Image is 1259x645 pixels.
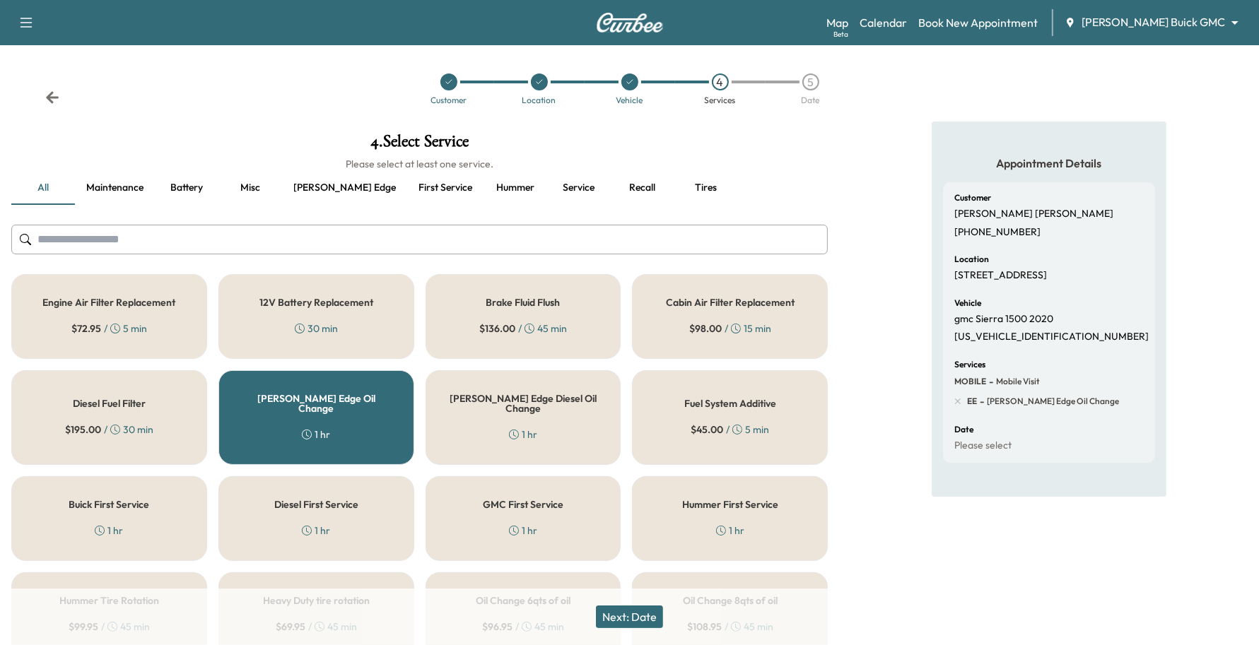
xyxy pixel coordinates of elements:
h5: Brake Fluid Flush [486,297,561,307]
div: Back [45,90,59,105]
a: Book New Appointment [918,14,1038,31]
span: $ 195.00 [65,422,101,437]
a: MapBeta [826,14,848,31]
p: [PERSON_NAME] [PERSON_NAME] [954,208,1113,220]
div: / 5 min [691,422,769,437]
h6: Services [954,360,985,369]
h5: Diesel Fuel Filter [73,398,146,408]
span: - [986,374,993,389]
h6: Location [954,255,989,264]
button: Recall [611,171,674,205]
h5: GMC First Service [483,499,563,509]
div: Beta [833,29,848,40]
button: Maintenance [75,171,155,205]
h6: Vehicle [954,299,981,307]
button: all [11,171,75,205]
button: Misc [218,171,282,205]
div: Date [802,96,820,105]
span: $ 98.00 [689,321,722,336]
h5: Cabin Air Filter Replacement [666,297,795,307]
a: Calendar [860,14,907,31]
h5: [PERSON_NAME] Edge Oil Change [242,393,391,413]
button: Next: Date [596,605,663,628]
div: Vehicle [616,96,643,105]
span: $ 72.95 [71,321,101,336]
div: 1 hr [509,427,537,442]
h5: Fuel System Additive [684,398,776,408]
button: Tires [674,171,738,205]
h5: [PERSON_NAME] Edge Diesel Oil Change [449,393,598,413]
div: Location [522,96,556,105]
button: Hummer [484,171,547,205]
h5: Appointment Details [943,155,1155,171]
h6: Please select at least one service. [11,157,828,171]
p: [PHONE_NUMBER] [954,226,1041,239]
h5: 12V Battery Replacement [259,297,373,307]
h6: Customer [954,194,991,202]
div: 5 [802,73,819,90]
p: [STREET_ADDRESS] [954,269,1047,282]
button: First service [407,171,484,205]
span: [PERSON_NAME] Buick GMC [1082,14,1225,30]
div: 30 min [295,321,338,336]
p: Please select [954,439,1012,452]
h5: Hummer First Service [682,499,778,509]
h1: 4 . Select Service [11,133,828,157]
div: 4 [712,73,729,90]
p: gmc Sierra 1500 2020 [954,313,1053,326]
div: 1 hr [95,523,123,538]
button: [PERSON_NAME] edge [282,171,407,205]
div: / 5 min [71,321,147,336]
span: EE [967,396,977,407]
h6: Date [954,425,973,434]
p: [US_VEHICLE_IDENTIFICATION_NUMBER] [954,331,1149,343]
span: $ 45.00 [691,422,723,437]
span: Mobile Visit [993,376,1040,387]
span: $ 136.00 [479,321,515,336]
div: 1 hr [509,523,537,538]
h5: Buick First Service [69,499,149,509]
div: basic tabs example [11,171,828,205]
h5: Diesel First Service [274,499,358,509]
button: Battery [155,171,218,205]
div: / 30 min [65,422,153,437]
div: / 15 min [689,321,771,336]
span: Ewing Edge Oil Change [984,396,1119,407]
div: Services [705,96,736,105]
div: 1 hr [716,523,744,538]
img: Curbee Logo [596,13,664,32]
span: MOBILE [954,376,986,387]
button: Service [547,171,611,205]
div: / 45 min [479,321,567,336]
span: - [977,394,984,408]
h5: Engine Air Filter Replacement [42,297,175,307]
div: Customer [431,96,467,105]
div: 1 hr [302,427,330,442]
div: 1 hr [302,523,330,538]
